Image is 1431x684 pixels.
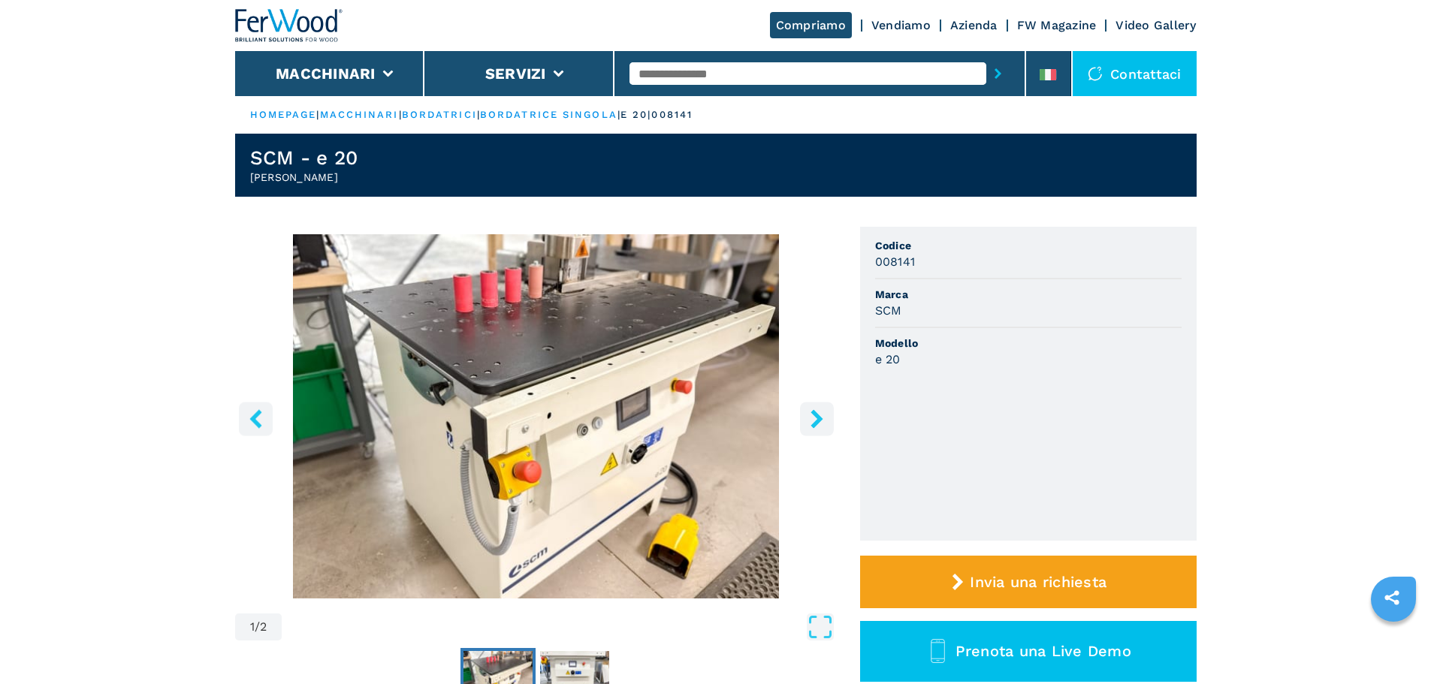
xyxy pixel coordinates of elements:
[617,109,620,120] span: |
[956,642,1131,660] span: Prenota una Live Demo
[235,234,838,598] div: Go to Slide 1
[285,613,833,640] button: Open Fullscreen
[485,65,546,83] button: Servizi
[875,287,1182,302] span: Marca
[860,556,1197,608] button: Invia una richiesta
[1116,18,1196,32] a: Video Gallery
[860,621,1197,682] button: Prenota una Live Demo
[1073,51,1197,96] div: Contattaci
[250,621,255,633] span: 1
[239,402,273,435] button: left-button
[250,170,358,185] h2: [PERSON_NAME]
[1088,66,1103,81] img: Contattaci
[1373,579,1411,616] a: sharethis
[875,336,1182,351] span: Modello
[875,238,1182,253] span: Codice
[970,573,1106,591] span: Invia una richiesta
[250,146,358,170] h1: SCM - e 20
[875,253,916,270] h3: 008141
[235,234,838,598] img: Bordatrice Singola SCM e 20
[1017,18,1097,32] a: FW Magazine
[260,621,267,633] span: 2
[620,108,652,122] p: e 20 |
[255,621,260,633] span: /
[950,18,998,32] a: Azienda
[235,9,343,42] img: Ferwood
[316,109,319,120] span: |
[402,109,477,120] a: bordatrici
[871,18,931,32] a: Vendiamo
[480,109,617,120] a: bordatrice singola
[986,56,1010,91] button: submit-button
[276,65,376,83] button: Macchinari
[477,109,480,120] span: |
[875,351,901,368] h3: e 20
[320,109,399,120] a: macchinari
[399,109,402,120] span: |
[250,109,317,120] a: HOMEPAGE
[800,402,834,435] button: right-button
[770,12,852,38] a: Compriamo
[651,108,693,122] p: 008141
[875,302,902,319] h3: SCM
